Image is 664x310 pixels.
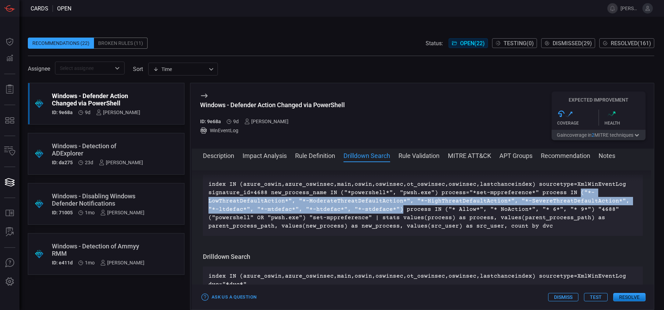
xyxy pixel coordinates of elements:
[584,293,608,301] button: Test
[233,119,239,124] span: Aug 24, 2025 8:50 AM
[52,243,144,257] div: Windows - Detection of Ammyy RMM
[57,64,111,72] input: Select assignee
[52,142,143,157] div: Windows - Detection of ADExplorer
[31,5,48,12] span: Cards
[200,127,345,134] div: WinEventLog
[203,151,234,159] button: Description
[52,92,140,107] div: Windows - Defender Action Changed via PowerShell
[398,151,440,159] button: Rule Validation
[52,260,73,265] h5: ID: e411d
[592,132,594,138] span: 2
[1,33,18,50] button: Dashboard
[28,38,94,49] div: Recommendations (22)
[611,40,651,47] span: Resolved ( 161 )
[343,151,390,159] button: Drilldown Search
[133,66,143,72] label: sort
[100,210,144,215] div: [PERSON_NAME]
[100,260,144,265] div: [PERSON_NAME]
[208,272,637,289] p: index IN (azure_oswin,azure_oswinsec,main,oswin,oswinsec,ot_oswinsec,oswinsec,lastchanceindex) so...
[1,112,18,129] button: MITRE - Detection Posture
[200,101,345,109] div: Windows - Defender Action Changed via PowerShell
[1,50,18,67] button: Detections
[243,151,287,159] button: Impact Analysis
[492,38,537,48] button: Testing(0)
[448,151,491,159] button: MITRE ATT&CK
[1,174,18,191] button: Cards
[1,224,18,240] button: ALERT ANALYSIS
[541,38,595,48] button: Dismissed(29)
[200,292,258,303] button: Ask Us a Question
[499,151,532,159] button: APT Groups
[52,110,73,115] h5: ID: 9e68a
[99,160,143,165] div: [PERSON_NAME]
[52,160,73,165] h5: ID: da275
[1,255,18,271] button: Ask Us A Question
[200,119,221,124] h5: ID: 9e68a
[1,205,18,222] button: Rule Catalog
[203,253,643,261] h3: Drilldown Search
[85,210,95,215] span: Aug 03, 2025 11:41 AM
[548,293,578,301] button: Dismiss
[552,97,646,103] h5: Expected Improvement
[426,40,443,47] span: Status:
[552,130,646,140] button: Gaincoverage in2MITRE techniques
[599,151,615,159] button: Notes
[85,260,95,265] span: Jul 27, 2025 10:12 AM
[52,192,144,207] div: Windows - Disabling Windows Defender Notifications
[541,151,590,159] button: Recommendation
[85,110,90,115] span: Aug 24, 2025 8:50 AM
[295,151,335,159] button: Rule Definition
[28,65,50,72] span: Assignee
[112,63,122,73] button: Open
[1,273,18,290] button: Preferences
[208,180,637,230] p: index IN (azure_oswin,azure_oswinsec,main,oswin,oswinsec,ot_oswinsec,oswinsec,lastchanceindex) so...
[244,119,288,124] div: [PERSON_NAME]
[1,143,18,160] button: Inventory
[613,293,646,301] button: Resolve
[52,210,73,215] h5: ID: 71005
[604,121,646,126] div: Health
[85,160,93,165] span: Aug 10, 2025 9:09 AM
[620,6,640,11] span: [PERSON_NAME].[PERSON_NAME]
[460,40,485,47] span: Open ( 22 )
[449,38,488,48] button: Open(22)
[1,81,18,98] button: Reports
[153,66,207,73] div: Time
[94,38,148,49] div: Broken Rules (11)
[504,40,534,47] span: Testing ( 0 )
[557,121,599,126] div: Coverage
[57,5,71,12] span: open
[599,38,654,48] button: Resolved(161)
[96,110,140,115] div: [PERSON_NAME]
[553,40,592,47] span: Dismissed ( 29 )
